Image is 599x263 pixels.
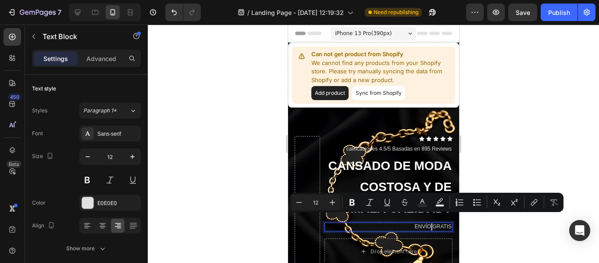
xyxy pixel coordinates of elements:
[32,107,47,115] div: Styles
[516,9,530,16] span: Save
[32,241,141,256] button: Show more
[86,54,116,63] p: Advanced
[32,151,55,162] div: Size
[7,161,21,168] div: Beta
[97,199,139,207] div: E0E0E0
[79,103,141,119] button: Paragraph 1*
[548,8,570,17] div: Publish
[97,130,139,138] div: Sans-serif
[165,4,201,21] div: Undo/Redo
[8,94,21,101] div: 450
[569,220,590,241] div: Open Intercom Messenger
[289,193,563,212] div: Editor contextual toolbar
[83,107,117,115] span: Paragraph 1*
[32,220,57,232] div: Align
[247,8,250,17] span: /
[32,85,56,93] div: Text style
[32,199,46,207] div: Color
[43,54,68,63] p: Settings
[66,244,107,253] div: Show more
[508,4,537,21] button: Save
[43,31,117,42] p: Text Block
[32,130,43,137] div: Font
[4,4,65,21] button: 7
[374,8,418,16] span: Need republishing
[541,4,578,21] button: Publish
[57,7,61,18] p: 7
[251,8,344,17] span: Landing Page - [DATE] 12:19:32
[288,25,459,263] iframe: Design area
